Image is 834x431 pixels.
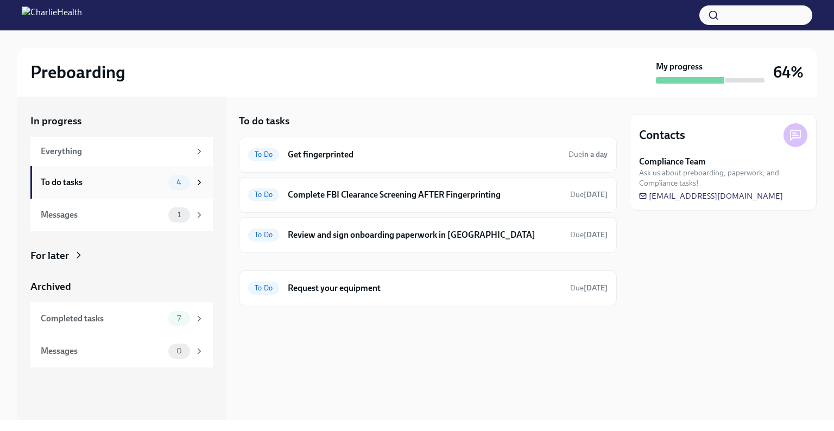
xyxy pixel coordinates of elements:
[639,156,706,168] strong: Compliance Team
[248,231,279,239] span: To Do
[570,230,608,239] span: Due
[30,249,213,263] a: For later
[570,283,608,293] span: August 23rd, 2025 09:00
[568,150,608,159] span: Due
[22,7,82,24] img: CharlieHealth
[570,190,608,199] span: Due
[288,282,561,294] h6: Request your equipment
[570,230,608,240] span: August 25th, 2025 09:00
[288,149,560,161] h6: Get fingerprinted
[584,230,608,239] strong: [DATE]
[570,189,608,200] span: August 25th, 2025 09:00
[248,146,608,163] a: To DoGet fingerprintedDuein a day
[41,313,164,325] div: Completed tasks
[656,61,703,73] strong: My progress
[30,335,213,367] a: Messages0
[30,199,213,231] a: Messages1
[248,226,608,244] a: To DoReview and sign onboarding paperwork in [GEOGRAPHIC_DATA]Due[DATE]
[568,149,608,160] span: August 22nd, 2025 09:00
[41,345,164,357] div: Messages
[30,137,213,166] a: Everything
[170,314,187,322] span: 7
[773,62,804,82] h3: 64%
[288,229,561,241] h6: Review and sign onboarding paperwork in [GEOGRAPHIC_DATA]
[248,284,279,292] span: To Do
[248,191,279,199] span: To Do
[41,209,164,221] div: Messages
[248,150,279,159] span: To Do
[170,178,188,186] span: 4
[248,280,608,297] a: To DoRequest your equipmentDue[DATE]
[584,283,608,293] strong: [DATE]
[239,114,289,128] h5: To do tasks
[30,114,213,128] a: In progress
[248,186,608,204] a: To DoComplete FBI Clearance Screening AFTER FingerprintingDue[DATE]
[639,191,783,201] a: [EMAIL_ADDRESS][DOMAIN_NAME]
[639,168,807,188] span: Ask us about preboarding, paperwork, and Compliance tasks!
[639,127,685,143] h4: Contacts
[30,249,69,263] div: For later
[582,150,608,159] strong: in a day
[170,347,188,355] span: 0
[30,280,213,294] a: Archived
[41,176,164,188] div: To do tasks
[570,283,608,293] span: Due
[584,190,608,199] strong: [DATE]
[30,302,213,335] a: Completed tasks7
[30,166,213,199] a: To do tasks4
[41,145,190,157] div: Everything
[30,61,125,83] h2: Preboarding
[171,211,187,219] span: 1
[288,189,561,201] h6: Complete FBI Clearance Screening AFTER Fingerprinting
